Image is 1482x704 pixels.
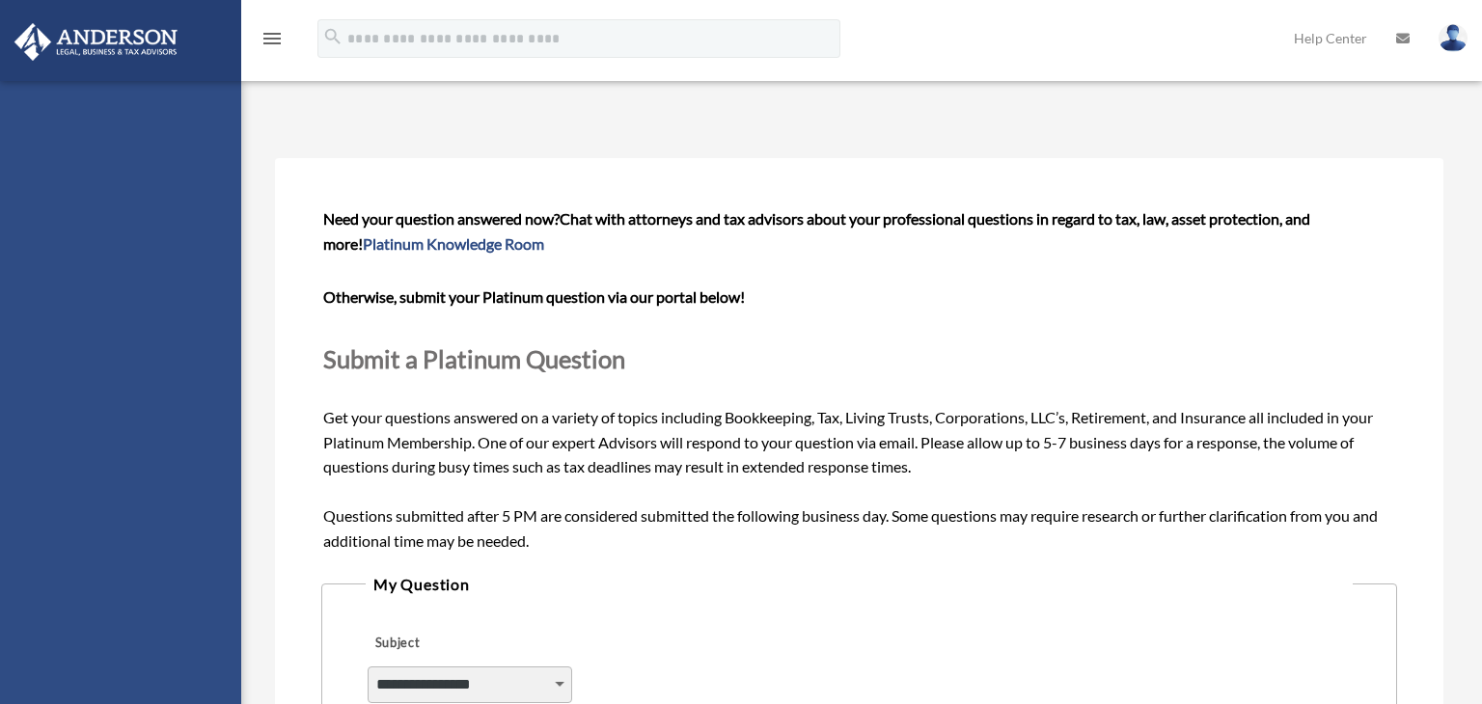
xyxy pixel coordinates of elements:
[323,287,745,306] b: Otherwise, submit your Platinum question via our portal below!
[363,234,544,253] a: Platinum Knowledge Room
[323,209,560,228] span: Need your question answered now?
[323,209,1394,550] span: Get your questions answered on a variety of topics including Bookkeeping, Tax, Living Trusts, Cor...
[368,630,551,657] label: Subject
[9,23,183,61] img: Anderson Advisors Platinum Portal
[323,344,625,373] span: Submit a Platinum Question
[366,571,1353,598] legend: My Question
[323,209,1310,253] span: Chat with attorneys and tax advisors about your professional questions in regard to tax, law, ass...
[322,26,343,47] i: search
[1439,24,1468,52] img: User Pic
[261,34,284,50] a: menu
[261,27,284,50] i: menu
